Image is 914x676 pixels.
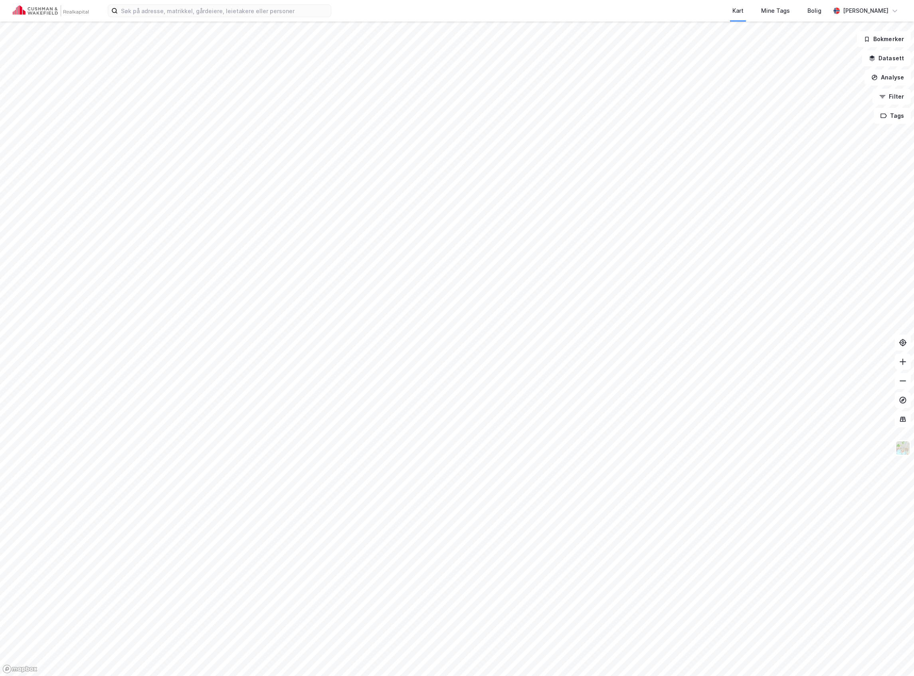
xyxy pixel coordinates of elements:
div: Bolig [807,6,821,16]
div: Mine Tags [761,6,790,16]
div: [PERSON_NAME] [843,6,888,16]
div: Kart [732,6,744,16]
input: Søk på adresse, matrikkel, gårdeiere, leietakere eller personer [118,5,331,17]
iframe: Chat Widget [874,638,914,676]
img: cushman-wakefield-realkapital-logo.202ea83816669bd177139c58696a8fa1.svg [13,5,89,16]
